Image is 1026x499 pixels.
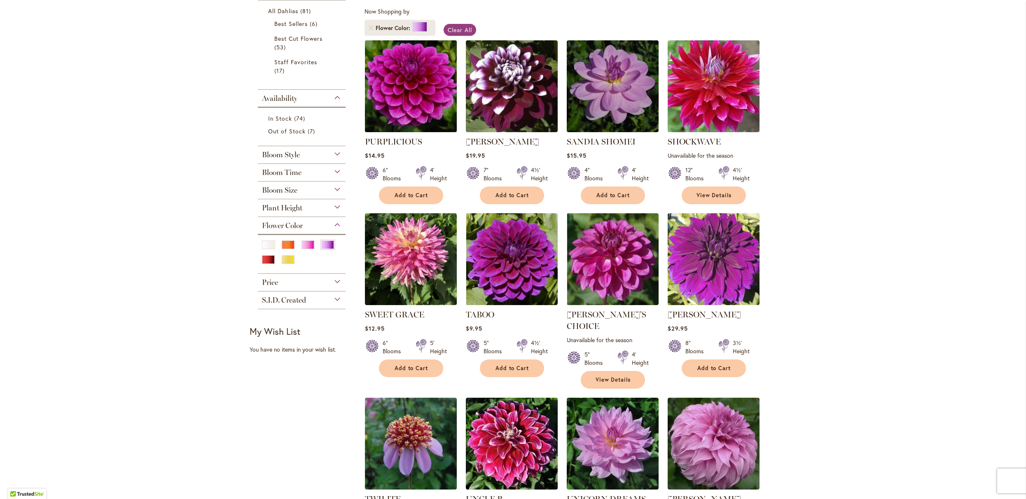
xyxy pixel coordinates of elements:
[376,24,412,32] span: Flower Color
[480,187,544,204] button: Add to Cart
[250,345,360,354] div: You have no items in your wish list.
[430,166,447,182] div: 4' Height
[685,166,708,182] div: 12" Blooms
[567,299,659,307] a: TED'S CHOICE
[362,38,459,134] img: PURPLICIOUS
[274,58,318,66] span: Staff Favorites
[466,126,558,134] a: Ryan C
[682,187,746,204] a: View Details
[365,310,424,319] a: SWEET GRACE
[668,299,760,307] a: Thomas Edison
[365,137,422,147] a: PURPLICIOUS
[668,126,760,134] a: Shockwave
[466,324,482,332] span: $9.95
[531,166,548,182] div: 4½' Height
[567,152,587,159] span: $15.95
[365,299,457,307] a: SWEET GRACE
[567,310,646,331] a: [PERSON_NAME]'S CHOICE
[379,187,443,204] button: Add to Cart
[668,213,760,305] img: Thomas Edison
[466,398,558,490] img: Uncle B
[274,19,332,28] a: Best Sellers
[262,278,278,287] span: Price
[466,40,558,132] img: Ryan C
[274,43,288,51] span: 53
[448,26,472,34] span: Clear All
[466,299,558,307] a: TABOO
[268,127,306,135] span: Out of Stock
[668,152,760,159] p: Unavailable for the season
[262,203,302,212] span: Plant Height
[262,94,297,103] span: Availability
[733,339,750,355] div: 3½' Height
[682,359,746,377] button: Add to Cart
[250,325,300,337] strong: My Wish List
[466,483,558,491] a: Uncle B
[383,166,406,182] div: 6" Blooms
[274,34,332,51] a: Best Cut Flowers
[466,152,485,159] span: $19.95
[466,310,494,319] a: TABOO
[294,114,307,123] span: 74
[444,24,476,36] a: Clear All
[262,168,301,177] span: Bloom Time
[274,66,287,75] span: 17
[668,40,760,132] img: Shockwave
[365,398,457,490] img: TWILITE
[584,166,608,182] div: 4" Blooms
[632,350,649,367] div: 4' Height
[268,127,338,135] a: Out of Stock 7
[495,192,529,199] span: Add to Cart
[567,336,659,344] p: Unavailable for the season
[430,339,447,355] div: 5' Height
[365,7,409,15] span: Now Shopping by
[733,166,750,182] div: 4½' Height
[262,186,297,195] span: Bloom Size
[262,296,306,305] span: S.I.D. Created
[668,324,688,332] span: $29.95
[395,365,428,372] span: Add to Cart
[365,126,457,134] a: PURPLICIOUS
[369,26,374,30] a: Remove Flower Color Purple
[668,310,741,319] a: [PERSON_NAME]
[262,221,303,230] span: Flower Color
[308,127,317,135] span: 7
[365,324,385,332] span: $12.95
[268,7,338,15] a: All Dahlias
[632,166,649,182] div: 4' Height
[310,19,320,28] span: 6
[567,137,636,147] a: SANDIA SHOMEI
[567,483,659,491] a: UNICORN DREAMS
[581,187,645,204] button: Add to Cart
[300,7,313,15] span: 81
[495,365,529,372] span: Add to Cart
[668,483,760,491] a: Vassio Meggos
[274,58,332,75] a: Staff Favorites
[268,114,338,123] a: In Stock 74
[365,152,385,159] span: $14.95
[567,40,659,132] img: SANDIA SHOMEI
[668,398,760,490] img: Vassio Meggos
[668,137,721,147] a: SHOCKWAVE
[567,398,659,490] img: UNICORN DREAMS
[596,376,631,383] span: View Details
[262,150,300,159] span: Bloom Style
[596,192,630,199] span: Add to Cart
[268,114,292,122] span: In Stock
[484,166,507,182] div: 7" Blooms
[531,339,548,355] div: 4½' Height
[274,20,308,28] span: Best Sellers
[685,339,708,355] div: 8" Blooms
[567,126,659,134] a: SANDIA SHOMEI
[697,365,731,372] span: Add to Cart
[274,35,323,42] span: Best Cut Flowers
[484,339,507,355] div: 5" Blooms
[466,213,558,305] img: TABOO
[268,7,299,15] span: All Dahlias
[480,359,544,377] button: Add to Cart
[365,213,457,305] img: SWEET GRACE
[365,483,457,491] a: TWILITE
[584,350,608,367] div: 5" Blooms
[567,213,659,305] img: TED'S CHOICE
[696,192,732,199] span: View Details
